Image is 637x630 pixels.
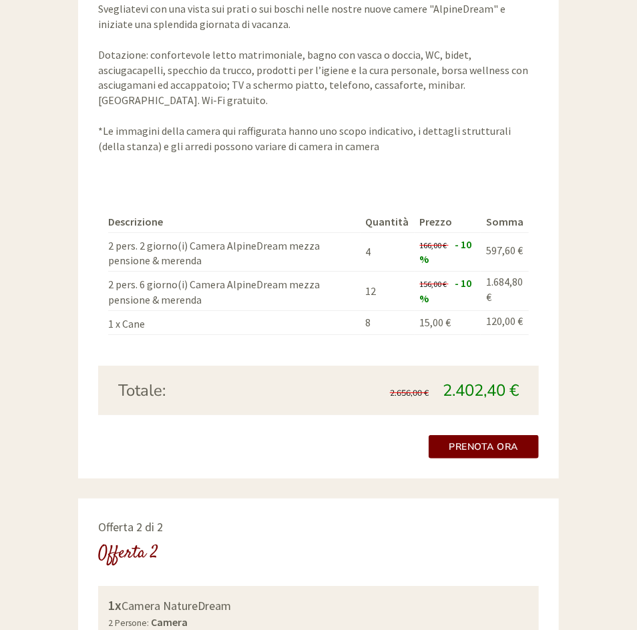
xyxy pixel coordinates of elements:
[108,596,529,615] div: Camera NatureDream
[98,541,158,566] div: Offerta 2
[361,212,415,232] th: Quantità
[481,310,529,334] td: 120,00 €
[244,65,421,74] small: 12:22
[108,272,361,311] td: 2 pers. 6 giorno(i) Camera AlpineDream mezza pensione & merenda
[193,10,248,33] div: giovedì
[98,1,539,153] p: Svegliatevi con una vista sui prati o sui boschi nelle nostre nuove camere "AlpineDream" e inizia...
[429,435,540,458] a: Prenota ora
[481,212,529,232] th: Somma
[420,240,447,250] span: 166,00 €
[98,519,163,535] span: Offerta 2 di 2
[361,310,415,334] td: 8
[361,272,415,311] td: 12
[151,615,188,629] b: Camera
[420,279,447,289] span: 156,00 €
[108,379,318,402] div: Totale:
[443,380,519,401] span: 2.402,40 €
[108,212,361,232] th: Descrizione
[108,232,361,272] td: 2 pers. 2 giorno(i) Camera AlpineDream mezza pensione & merenda
[390,388,429,398] span: 2.656,00 €
[481,232,529,272] td: 597,60 €
[373,352,441,375] button: Invia
[415,212,481,232] th: Prezzo
[108,597,122,613] b: 1x
[361,232,415,272] td: 4
[244,39,421,49] div: Lei
[420,316,451,329] span: 15,00 €
[108,310,361,334] td: 1 x Cane
[238,36,431,77] div: Buon giorno, come possiamo aiutarla?
[481,272,529,311] td: 1.684,80 €
[108,617,149,629] small: 2 Persone:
